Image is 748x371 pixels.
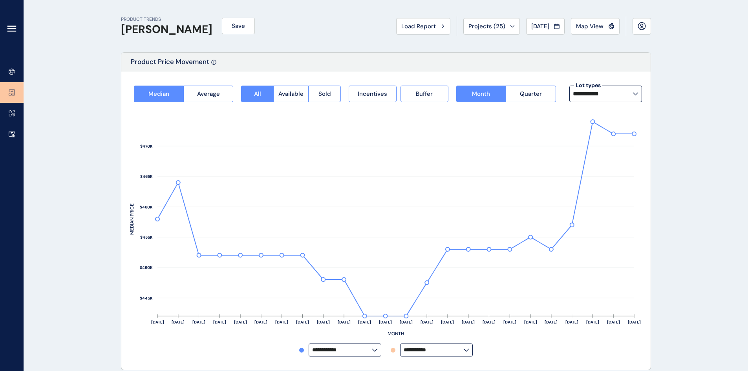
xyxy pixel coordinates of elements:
text: $455K [140,235,153,240]
span: Available [278,90,304,98]
text: [DATE] [172,320,185,325]
span: Average [197,90,220,98]
text: [DATE] [399,320,412,325]
span: [DATE] [531,22,549,30]
button: Quarter [506,86,556,102]
text: [DATE] [607,320,620,325]
text: [DATE] [462,320,475,325]
button: Sold [308,86,341,102]
text: [DATE] [316,320,329,325]
button: Average [183,86,233,102]
text: $470K [140,144,153,149]
text: MONTH [388,331,404,337]
span: Buffer [416,90,433,98]
label: Lot types [574,82,602,90]
text: $445K [140,296,153,301]
h1: [PERSON_NAME] [121,23,212,36]
span: All [254,90,261,98]
p: PRODUCT TRENDS [121,16,212,23]
text: [DATE] [275,320,288,325]
text: [DATE] [192,320,205,325]
span: Month [472,90,490,98]
text: [DATE] [213,320,226,325]
span: Save [232,22,245,30]
button: Load Report [396,18,450,35]
button: [DATE] [526,18,565,35]
text: [DATE] [483,320,496,325]
span: Median [148,90,169,98]
span: Projects ( 25 ) [468,22,505,30]
text: $465K [140,174,153,179]
text: [DATE] [503,320,516,325]
text: [DATE] [379,320,392,325]
span: Incentives [358,90,387,98]
text: [DATE] [337,320,350,325]
text: $460K [140,205,153,210]
text: [DATE] [565,320,578,325]
span: Quarter [520,90,542,98]
span: Load Report [401,22,436,30]
text: MEDIAN PRICE [129,203,135,235]
button: Save [222,18,255,34]
button: Projects (25) [463,18,520,35]
text: [DATE] [296,320,309,325]
button: All [241,86,273,102]
button: Month [456,86,506,102]
span: Sold [318,90,331,98]
text: $450K [140,265,153,270]
button: Available [273,86,308,102]
text: [DATE] [420,320,433,325]
span: Map View [576,22,604,30]
text: [DATE] [441,320,454,325]
text: [DATE] [545,320,558,325]
text: [DATE] [254,320,267,325]
button: Median [134,86,183,102]
button: Map View [571,18,620,35]
text: [DATE] [586,320,599,325]
button: Buffer [401,86,448,102]
button: Incentives [349,86,397,102]
text: [DATE] [627,320,640,325]
p: Product Price Movement [131,57,209,72]
text: [DATE] [234,320,247,325]
text: [DATE] [151,320,164,325]
text: [DATE] [524,320,537,325]
text: [DATE] [358,320,371,325]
